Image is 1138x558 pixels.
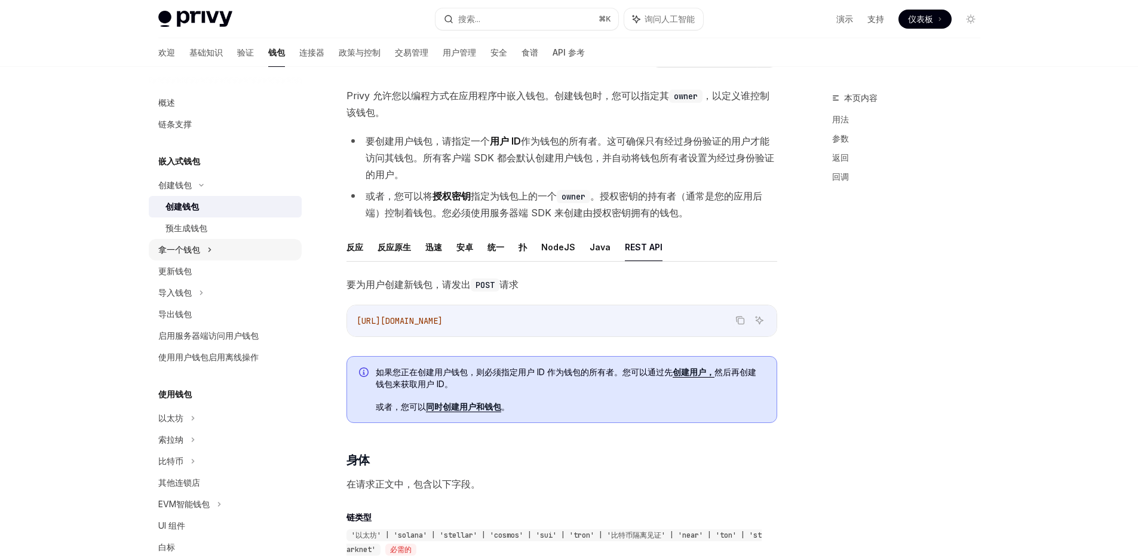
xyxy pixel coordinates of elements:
font: 基础知识 [189,47,223,57]
button: 扑 [519,233,527,261]
font: 。 [501,401,510,412]
a: 概述 [149,92,302,114]
a: 演示 [836,13,853,25]
button: 复制代码块中的内容 [732,312,748,328]
a: 回调 [832,167,990,186]
font: 启用服务器端访问用户钱包 [158,330,259,341]
button: 统一 [487,233,504,261]
font: 食谱 [522,47,538,57]
a: 白标 [149,536,302,558]
a: 支持 [867,13,884,25]
button: 询问人工智能 [751,312,767,328]
font: 本页内容 [844,93,878,103]
a: 食谱 [522,38,538,67]
font: 白标 [158,542,175,552]
a: 用法 [832,110,990,129]
font: 安卓 [456,242,473,252]
font: 验证 [237,47,254,57]
font: 创建用户， [673,367,714,377]
a: 欢迎 [158,38,175,67]
font: 要创建用户钱包，请指定一个 [366,135,490,147]
font: 授权密钥 [432,190,471,202]
font: 演示 [836,14,853,24]
font: 扑 [519,242,527,252]
a: 钱包 [268,38,285,67]
font: 导入钱包 [158,287,192,298]
font: 反应原生 [378,242,411,252]
a: 用户管理 [443,38,476,67]
font: 如果您正在创建用户钱包，则必须指定用户 ID 作为钱包的所有者。您可以通过先 [376,367,673,377]
font: 导出钱包 [158,309,192,319]
a: 安全 [490,38,507,67]
font: ⌘ [599,14,606,23]
font: 要为用户创建新钱包，请发出 [346,278,471,290]
font: 政策与控制 [339,47,381,57]
a: 预生成钱包 [149,217,302,239]
font: 链条支撑 [158,119,192,129]
font: EVM智能钱包 [158,499,210,509]
font: 使用用户钱包启用离线操作 [158,352,259,362]
font: 安全 [490,47,507,57]
button: 反应 [346,233,363,261]
button: 切换暗模式 [961,10,980,29]
font: 比特币 [158,456,183,466]
font: 拿一个钱包 [158,244,200,255]
a: 使用用户钱包启用离线操作 [149,347,302,368]
button: NodeJS [541,233,575,261]
font: 创建钱包 [158,180,192,190]
font: 返回 [832,152,849,163]
font: Java [590,242,611,252]
font: NodeJS [541,242,575,252]
font: 嵌入式钱包 [158,156,200,166]
font: 交易管理 [395,47,428,57]
font: 更新钱包 [158,266,192,276]
a: 导出钱包 [149,303,302,325]
font: 搜索... [458,14,480,24]
font: 使用钱包 [158,389,192,399]
a: 政策与控制 [339,38,381,67]
font: 身体 [346,453,370,467]
font: 用户管理 [443,47,476,57]
font: 创建钱包 [165,201,199,211]
font: 指定为钱包上的一个 [471,190,557,202]
a: 创建钱包 [149,196,302,217]
span: [URL][DOMAIN_NAME] [357,315,443,326]
font: 作为钱包的所有者。这可确保只有经过身份验证的用户才能访问其钱包。所有客户端 SDK 都会默认创建用户钱包，并自动将钱包所有者设置为经过身份验证的用户。 [366,135,774,180]
button: Java [590,233,611,261]
a: 参数 [832,129,990,148]
font: '以太坊' | 'solana' | 'stellar' | 'cosmos' | 'sui' | 'tron' | '比特币隔离见证' | 'near' | 'ton' | 'starknet' [346,531,762,554]
button: 迅速 [425,233,442,261]
font: 参数 [832,133,849,143]
a: 连接器 [299,38,324,67]
font: REST API [625,242,662,252]
font: API 参考 [553,47,585,57]
font: 迅速 [425,242,442,252]
a: 同时创建用户和钱包 [426,401,501,412]
font: 请求 [499,278,519,290]
font: 统一 [487,242,504,252]
code: POST [471,278,499,292]
a: 创建用户， [673,367,714,378]
font: 反应 [346,242,363,252]
a: 返回 [832,148,990,167]
a: 启用服务器端访问用户钱包 [149,325,302,347]
font: 欢迎 [158,47,175,57]
font: Privy 允许您以编程方式在应用程序中嵌入钱包。创建钱包时，您可以指定其 [346,90,669,102]
button: 搜索...⌘K [435,8,618,30]
img: 灯光标志 [158,11,232,27]
a: API 参考 [553,38,585,67]
a: 其他连锁店 [149,472,302,493]
a: 基础知识 [189,38,223,67]
font: 钱包 [268,47,285,57]
a: 验证 [237,38,254,67]
button: 反应原生 [378,233,411,261]
font: 在请求正文中，包含以下字段。 [346,478,480,490]
code: owner [557,190,590,203]
font: 概述 [158,97,175,108]
a: 链条支撑 [149,114,302,135]
font: 用法 [832,114,849,124]
font: K [606,14,611,23]
button: REST API [625,233,662,261]
a: 仪表板 [898,10,952,29]
font: 仪表板 [908,14,933,24]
